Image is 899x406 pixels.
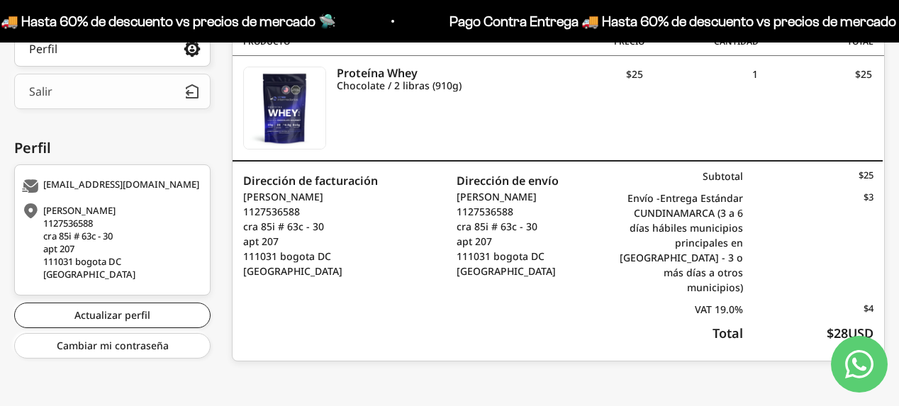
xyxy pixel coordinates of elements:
span: $25 [758,67,872,81]
span: $25 [529,67,643,81]
div: VAT 19.0% [613,302,743,317]
span: Envío - [627,191,660,205]
span: $3 [743,191,873,205]
div: [EMAIL_ADDRESS][DOMAIN_NAME] [22,179,199,193]
p: [PERSON_NAME] 1127536588 cra 85i # 63c - 30 apt 207 111031 bogota DC [GEOGRAPHIC_DATA] [457,189,559,278]
div: Subtotal [613,169,743,184]
div: 1 [643,67,757,95]
img: Proteína Whey - Chocolate - Chocolate / 2 libras (910g) [244,67,325,149]
span: $25 [743,169,873,183]
a: Actualizar perfil [14,303,211,328]
button: Salir [14,74,211,109]
div: Total [613,324,743,343]
strong: Dirección de envío [457,173,559,188]
strong: Dirección de facturación [243,173,378,188]
div: [PERSON_NAME] 1127536588 cra 85i # 63c - 30 apt 207 111031 bogota DC [GEOGRAPHIC_DATA] [22,204,199,281]
a: Perfil [14,31,211,67]
a: Proteína Whey - Chocolate - Chocolate / 2 libras (910g) [243,67,326,150]
span: $4 [743,302,873,316]
div: Perfil [14,137,211,159]
p: [PERSON_NAME] 1127536588 cra 85i # 63c - 30 apt 207 111031 bogota DC [GEOGRAPHIC_DATA] [243,189,378,278]
a: Proteína Whey Chocolate / 2 libras (910g) [337,67,528,92]
div: Entrega Estándar CUNDINAMARCA (3 a 6 días hábiles municipios principales en [GEOGRAPHIC_DATA] - 3... [613,191,743,295]
i: Proteína Whey [337,67,528,79]
a: Cambiar mi contraseña [14,333,211,359]
i: Chocolate / 2 libras (910g) [337,79,528,92]
div: Salir [29,86,52,97]
div: Perfil [29,43,57,55]
span: $28USD [743,324,873,343]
